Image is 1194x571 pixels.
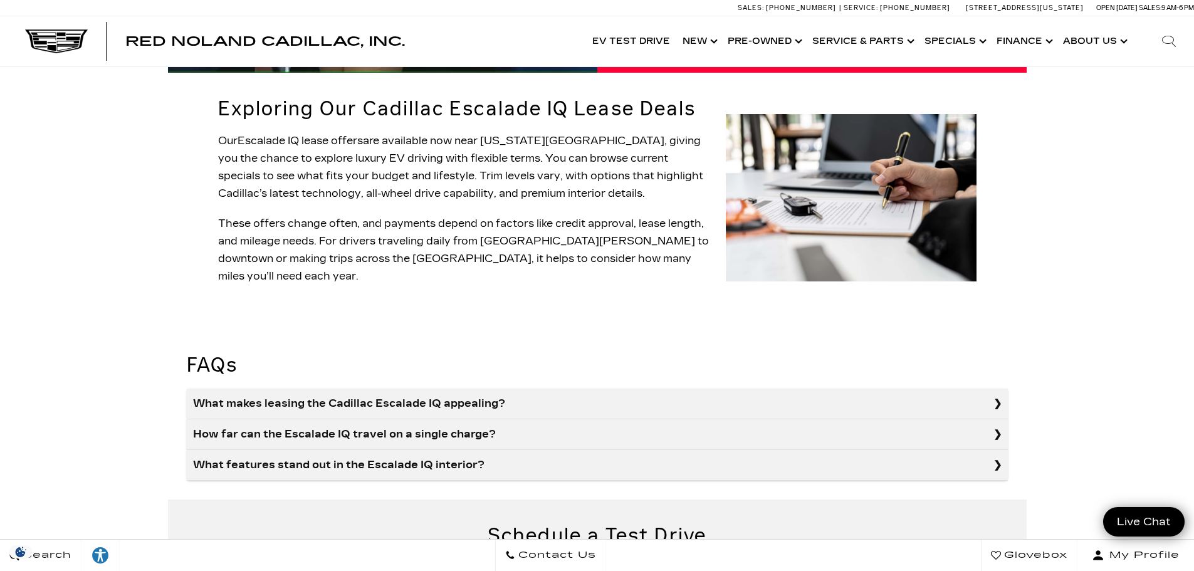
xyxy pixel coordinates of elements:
[1104,547,1180,564] span: My Profile
[193,525,1002,547] h2: Schedule a Test Drive
[495,540,606,571] a: Contact Us
[1111,515,1177,529] span: Live Chat
[187,354,1008,376] h2: FAQs
[1139,4,1161,12] span: Sales:
[25,29,88,53] img: Cadillac Dark Logo with Cadillac White Text
[19,547,71,564] span: Search
[187,389,1008,419] summary: What makes leasing the Cadillac Escalade IQ appealing?
[218,132,710,202] p: Our are available now near [US_STATE][GEOGRAPHIC_DATA], giving you the chance to explore luxury E...
[218,98,710,120] h2: Exploring Our Cadillac Escalade IQ Lease Deals
[726,114,977,281] img: Cadillac Escalade IQ Lease Deals
[981,540,1077,571] a: Glovebox
[880,4,950,12] span: [PHONE_NUMBER]
[1077,540,1194,571] button: Open user profile menu
[81,546,119,565] div: Explore your accessibility options
[6,545,35,558] section: Click to Open Cookie Consent Modal
[218,215,710,285] p: These offers change often, and payments depend on factors like credit approval, lease length, and...
[515,547,596,564] span: Contact Us
[990,16,1057,66] a: Finance
[918,16,990,66] a: Specials
[738,4,764,12] span: Sales:
[721,16,806,66] a: Pre-Owned
[1103,507,1185,537] a: Live Chat
[839,4,953,11] a: Service: [PHONE_NUMBER]
[238,135,363,147] a: Escalade IQ lease offers
[6,545,35,558] img: Opt-Out Icon
[766,4,836,12] span: [PHONE_NUMBER]
[1001,547,1067,564] span: Glovebox
[676,16,721,66] a: New
[1057,16,1131,66] a: About Us
[125,35,405,48] a: Red Noland Cadillac, Inc.
[966,4,1084,12] a: [STREET_ADDRESS][US_STATE]
[844,4,878,12] span: Service:
[1144,16,1194,66] div: Search
[738,4,839,11] a: Sales: [PHONE_NUMBER]
[806,16,918,66] a: Service & Parts
[1161,4,1194,12] span: 9 AM-6 PM
[125,34,405,49] span: Red Noland Cadillac, Inc.
[586,16,676,66] a: EV Test Drive
[1096,4,1138,12] span: Open [DATE]
[187,419,1008,450] summary: How far can the Escalade IQ travel on a single charge?
[81,540,120,571] a: Explore your accessibility options
[187,450,1008,481] summary: What features stand out in the Escalade IQ interior?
